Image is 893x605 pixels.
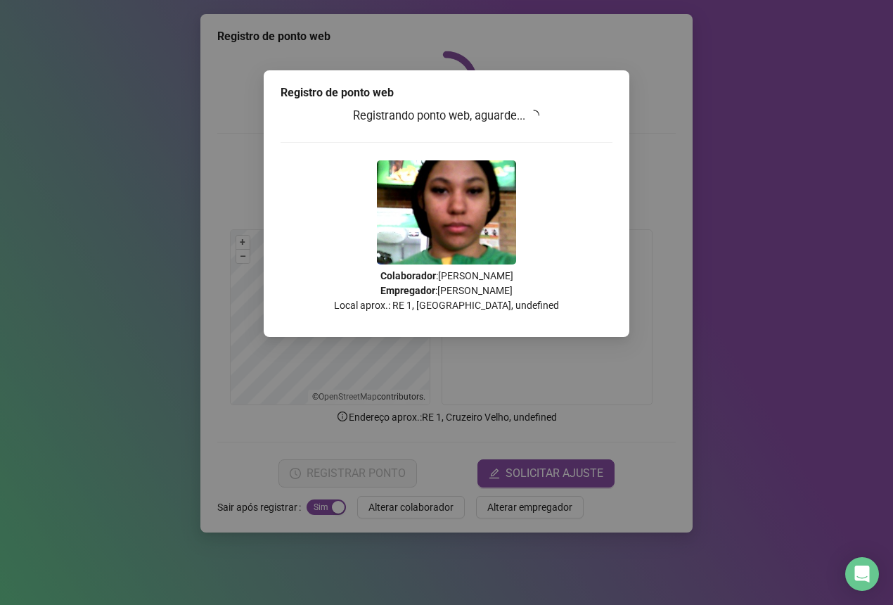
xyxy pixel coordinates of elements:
img: Z [377,160,516,265]
span: loading [526,108,541,123]
p: : [PERSON_NAME] : [PERSON_NAME] Local aprox.: RE 1, [GEOGRAPHIC_DATA], undefined [281,269,612,313]
div: Registro de ponto web [281,84,612,101]
strong: Empregador [380,285,435,296]
h3: Registrando ponto web, aguarde... [281,107,612,125]
strong: Colaborador [380,270,436,281]
div: Open Intercom Messenger [845,557,879,591]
